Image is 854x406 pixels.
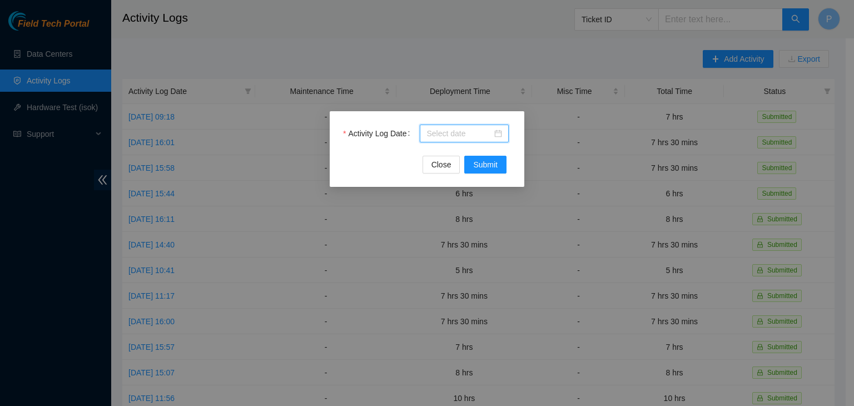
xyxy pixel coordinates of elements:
[426,127,492,140] input: Activity Log Date
[464,156,507,174] button: Submit
[343,125,414,142] label: Activity Log Date
[473,159,498,171] span: Submit
[431,159,451,171] span: Close
[423,156,460,174] button: Close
